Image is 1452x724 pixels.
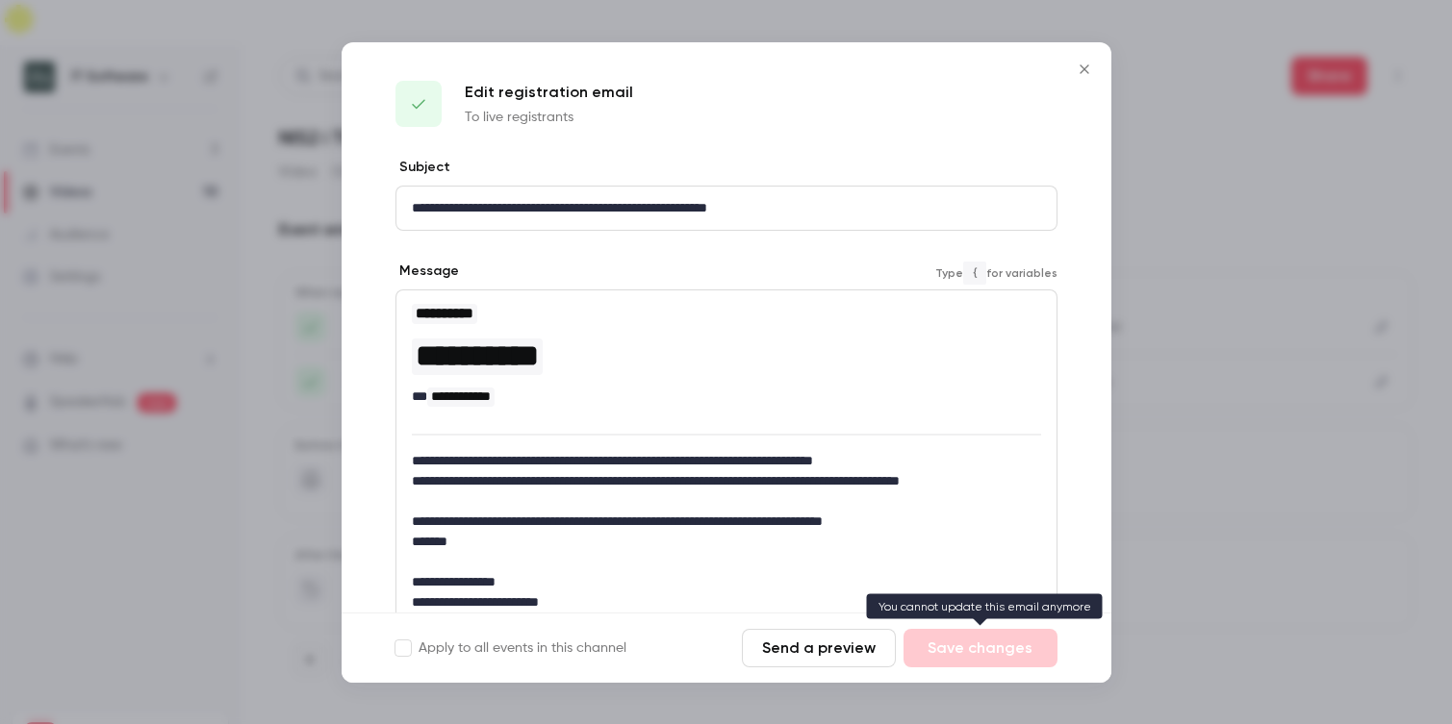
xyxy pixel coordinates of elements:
[465,81,633,104] p: Edit registration email
[1065,50,1104,88] button: Close
[396,290,1057,624] div: editor
[465,108,633,127] p: To live registrants
[935,262,1057,285] span: Type for variables
[396,187,1057,230] div: editor
[395,158,450,177] label: Subject
[742,629,896,667] button: Send a preview
[963,262,986,285] code: {
[395,262,459,281] label: Message
[395,638,626,658] label: Apply to all events in this channel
